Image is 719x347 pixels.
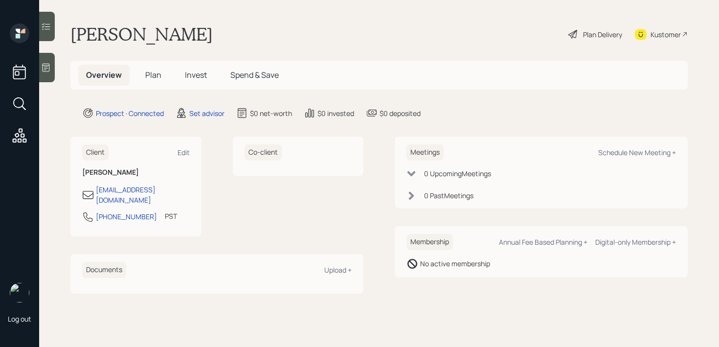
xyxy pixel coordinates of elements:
[583,29,622,40] div: Plan Delivery
[96,211,157,222] div: [PHONE_NUMBER]
[82,262,126,278] h6: Documents
[82,144,109,161] h6: Client
[145,69,161,80] span: Plan
[324,265,352,275] div: Upload +
[96,185,190,205] div: [EMAIL_ADDRESS][DOMAIN_NAME]
[598,148,676,157] div: Schedule New Meeting +
[70,23,213,45] h1: [PERSON_NAME]
[86,69,122,80] span: Overview
[245,144,282,161] h6: Co-client
[499,237,587,247] div: Annual Fee Based Planning +
[10,283,29,302] img: retirable_logo.png
[420,258,490,269] div: No active membership
[230,69,279,80] span: Spend & Save
[406,234,453,250] h6: Membership
[595,237,676,247] div: Digital-only Membership +
[185,69,207,80] span: Invest
[424,168,491,179] div: 0 Upcoming Meeting s
[250,108,292,118] div: $0 net-worth
[165,211,177,221] div: PST
[651,29,681,40] div: Kustomer
[82,168,190,177] h6: [PERSON_NAME]
[8,314,31,324] div: Log out
[380,108,421,118] div: $0 deposited
[406,144,444,161] h6: Meetings
[178,148,190,157] div: Edit
[96,108,164,118] div: Prospect · Connected
[317,108,354,118] div: $0 invested
[189,108,225,118] div: Set advisor
[424,190,473,201] div: 0 Past Meeting s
